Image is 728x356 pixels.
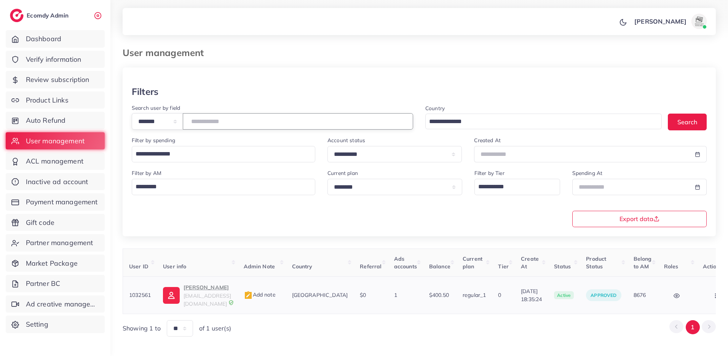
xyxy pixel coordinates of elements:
a: Inactive ad account [6,173,105,191]
a: Partner BC [6,275,105,292]
h2: Ecomdy Admin [27,12,70,19]
div: Search for option [132,179,315,195]
span: Setting [26,319,48,329]
div: Search for option [132,146,315,162]
p: [PERSON_NAME] [184,283,231,292]
a: Review subscription [6,71,105,88]
span: [DATE] 18:35:24 [521,287,542,303]
label: Filter by spending [132,136,175,144]
span: Partner BC [26,279,61,289]
label: Filter by Tier [474,169,504,177]
img: ic-user-info.36bf1079.svg [163,287,180,304]
span: Inactive ad account [26,177,88,187]
span: Create At [521,255,539,270]
span: Showing 1 to [123,324,161,333]
span: Balance [429,263,450,270]
span: Ads accounts [394,255,417,270]
a: Setting [6,316,105,333]
label: Created At [474,136,501,144]
span: 1 [394,292,397,298]
span: Status [554,263,571,270]
a: Product Links [6,91,105,109]
span: 8676 [634,292,646,298]
span: Gift code [26,218,54,228]
img: logo [10,9,24,22]
input: Search for option [426,116,652,128]
a: Gift code [6,214,105,231]
span: ACL management [26,156,83,166]
span: Review subscription [26,75,89,85]
a: Payment management [6,193,105,211]
label: Spending At [572,169,603,177]
span: Referral [360,263,382,270]
span: [GEOGRAPHIC_DATA] [292,292,348,298]
input: Search for option [476,180,550,193]
a: Ad creative management [6,295,105,313]
span: Current plan [463,255,482,270]
span: Admin Note [244,263,275,270]
a: [PERSON_NAME][EMAIL_ADDRESS][DOMAIN_NAME] [163,283,231,308]
span: Dashboard [26,34,61,44]
span: active [554,291,574,300]
span: Payment management [26,197,98,207]
span: of 1 user(s) [199,324,231,333]
span: Ad creative management [26,299,99,309]
a: Dashboard [6,30,105,48]
a: Market Package [6,255,105,272]
a: logoEcomdy Admin [10,9,70,22]
img: 9CAL8B2pu8EFxCJHYAAAAldEVYdGRhdGU6Y3JlYXRlADIwMjItMTItMDlUMDQ6NTg6MzkrMDA6MDBXSlgLAAAAJXRFWHRkYXR... [228,300,234,305]
span: regular_1 [463,292,486,298]
span: $400.50 [429,292,449,298]
span: Verify information [26,55,81,64]
a: ACL management [6,152,105,170]
input: Search for option [133,180,305,193]
div: Search for option [425,114,662,129]
p: [PERSON_NAME] [634,17,686,26]
div: Search for option [474,179,560,195]
label: Country [425,104,445,112]
img: avatar [691,14,707,29]
span: Country [292,263,313,270]
span: Belong to AM [634,255,652,270]
span: User management [26,136,85,146]
ul: Pagination [669,320,716,334]
label: Search user by field [132,104,180,112]
span: User ID [129,263,148,270]
label: Account status [327,136,365,144]
span: Auto Refund [26,115,66,125]
h3: Filters [132,86,158,97]
h3: User management [123,47,210,58]
span: Add note [244,291,276,298]
span: Roles [664,263,679,270]
a: Partner management [6,234,105,252]
span: Export data [619,216,659,222]
span: Product Links [26,95,69,105]
input: Search for option [133,148,305,160]
label: Current plan [327,169,358,177]
button: Search [668,114,707,130]
span: Market Package [26,258,78,268]
span: $0 [360,292,366,298]
button: Go to page 1 [686,320,700,334]
span: approved [591,292,616,298]
span: Actions [703,263,722,270]
span: Tier [498,263,509,270]
span: 1032561 [129,292,151,298]
a: Auto Refund [6,112,105,129]
a: [PERSON_NAME]avatar [630,14,710,29]
button: Export data [572,211,707,227]
img: admin_note.cdd0b510.svg [244,291,253,300]
span: [EMAIL_ADDRESS][DOMAIN_NAME] [184,292,231,307]
label: Filter by AM [132,169,161,177]
span: 0 [498,292,501,298]
a: Verify information [6,51,105,68]
span: Partner management [26,238,93,248]
a: User management [6,132,105,150]
span: Product Status [586,255,606,270]
span: User info [163,263,186,270]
